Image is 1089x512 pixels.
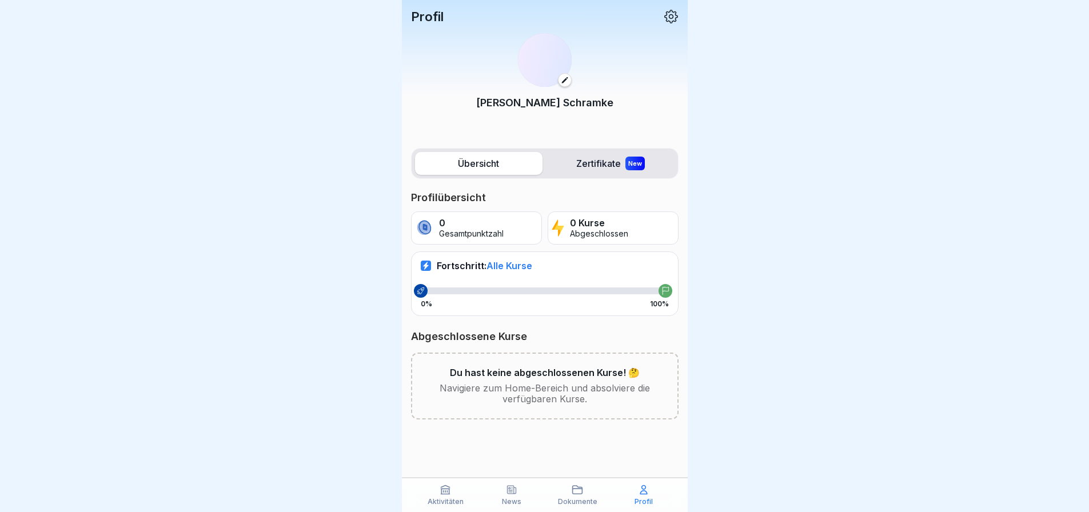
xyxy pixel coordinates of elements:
[650,300,669,308] p: 100%
[502,498,521,506] p: News
[450,367,640,378] p: Du hast keine abgeschlossenen Kurse! 🤔
[430,383,659,405] p: Navigiere zum Home-Bereich und absolviere die verfügbaren Kurse.
[570,218,628,229] p: 0 Kurse
[558,498,597,506] p: Dokumente
[437,260,532,271] p: Fortschritt:
[411,191,679,205] p: Profilübersicht
[552,218,565,238] img: lightning.svg
[428,498,464,506] p: Aktivitäten
[421,300,432,308] p: 0%
[570,229,628,239] p: Abgeschlossen
[625,157,645,170] div: New
[547,152,675,175] label: Zertifikate
[635,498,653,506] p: Profil
[411,330,679,343] p: Abgeschlossene Kurse
[439,229,504,239] p: Gesamtpunktzahl
[486,260,532,271] span: Alle Kurse
[411,9,444,24] p: Profil
[415,218,434,238] img: coin.svg
[476,95,613,110] p: [PERSON_NAME] Schramke
[439,218,504,229] p: 0
[415,152,542,175] label: Übersicht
